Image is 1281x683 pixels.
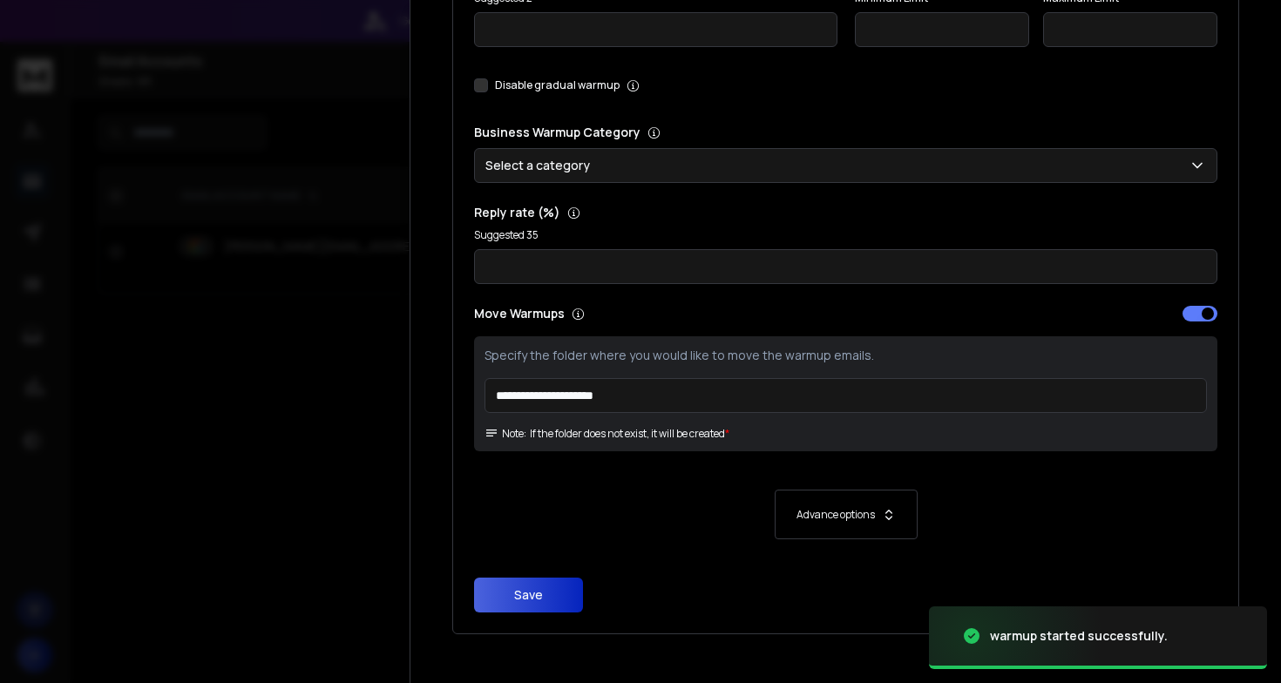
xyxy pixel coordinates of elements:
div: warmup started successfully. [990,627,1168,645]
p: Advance options [796,508,875,522]
label: Disable gradual warmup [495,78,620,92]
p: If the folder does not exist, it will be created [530,427,725,441]
p: Reply rate (%) [474,204,1217,221]
span: Note: [485,427,526,441]
p: Select a category [485,157,597,174]
p: Specify the folder where you would like to move the warmup emails. [485,347,1207,364]
p: Suggested 35 [474,228,1217,242]
p: Business Warmup Category [474,124,1217,141]
p: Move Warmups [474,305,841,322]
button: Advance options [491,490,1200,539]
button: Save [474,578,583,612]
